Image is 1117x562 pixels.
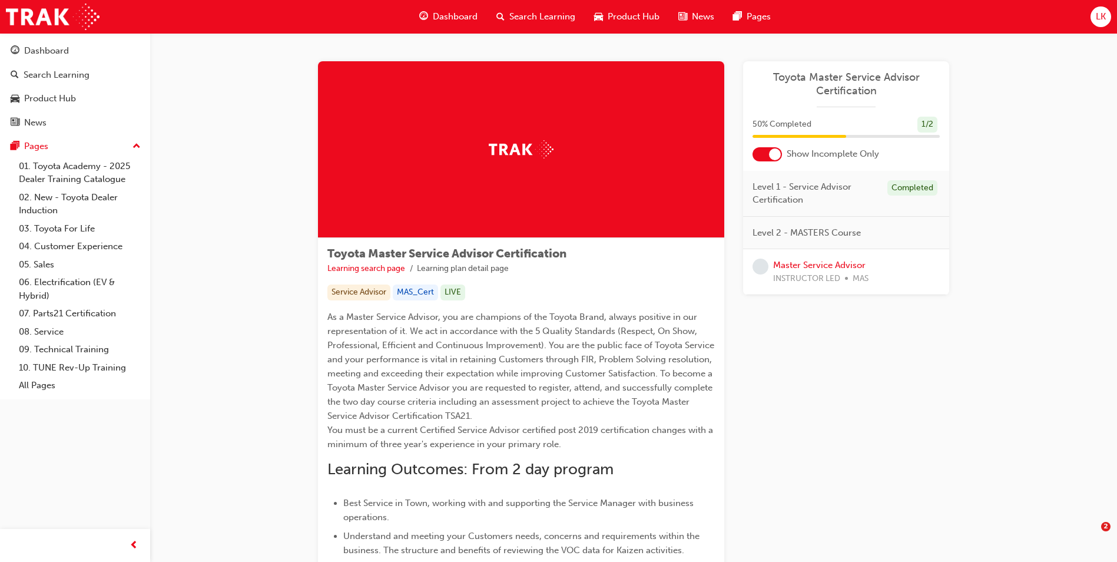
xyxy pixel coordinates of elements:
a: All Pages [14,376,145,395]
span: car-icon [11,94,19,104]
div: Product Hub [24,92,76,105]
a: Toyota Master Service Advisor Certification [753,71,940,97]
span: Toyota Master Service Advisor Certification [327,247,566,260]
div: Search Learning [24,68,90,82]
a: 04. Customer Experience [14,237,145,256]
span: up-icon [132,139,141,154]
a: news-iconNews [669,5,724,29]
button: LK [1091,6,1111,27]
span: news-icon [11,118,19,128]
a: Search Learning [5,64,145,86]
a: pages-iconPages [724,5,780,29]
a: Product Hub [5,88,145,110]
span: Level 1 - Service Advisor Certification [753,180,878,207]
span: News [692,10,714,24]
span: Level 2 - MASTERS Course [753,226,861,240]
span: search-icon [496,9,505,24]
span: Learning Outcomes: From 2 day program [327,460,614,478]
span: pages-icon [733,9,742,24]
span: MAS [853,272,869,286]
button: DashboardSearch LearningProduct HubNews [5,38,145,135]
span: Search Learning [509,10,575,24]
span: Understand and meeting your Customers needs, concerns and requirements within the business. The s... [343,531,702,556]
span: guage-icon [11,46,19,57]
a: Dashboard [5,40,145,62]
div: Pages [24,140,48,153]
span: As a Master Service Advisor, you are champions of the Toyota Brand, always positive in our repres... [327,312,717,449]
span: LK [1096,10,1106,24]
span: news-icon [678,9,687,24]
button: Pages [5,135,145,157]
a: Learning search page [327,263,405,273]
a: 07. Parts21 Certification [14,305,145,323]
a: 05. Sales [14,256,145,274]
a: News [5,112,145,134]
div: 1 / 2 [917,117,937,133]
a: guage-iconDashboard [410,5,487,29]
div: Dashboard [24,44,69,58]
img: Trak [6,4,100,30]
span: car-icon [594,9,603,24]
span: pages-icon [11,141,19,152]
a: Master Service Advisor [773,260,866,270]
span: learningRecordVerb_NONE-icon [753,259,768,275]
a: 10. TUNE Rev-Up Training [14,359,145,377]
a: 09. Technical Training [14,340,145,359]
iframe: Intercom live chat [1077,522,1105,550]
div: News [24,116,47,130]
span: Pages [747,10,771,24]
a: 01. Toyota Academy - 2025 Dealer Training Catalogue [14,157,145,189]
li: Learning plan detail page [417,262,509,276]
span: Best Service in Town, working with and supporting the Service Manager with business operations. [343,498,696,523]
span: Show Incomplete Only [787,147,879,161]
div: Completed [887,180,937,196]
a: car-iconProduct Hub [585,5,669,29]
div: LIVE [440,285,465,300]
span: INSTRUCTOR LED [773,272,840,286]
span: 50 % Completed [753,118,811,131]
a: 03. Toyota For Life [14,220,145,238]
a: search-iconSearch Learning [487,5,585,29]
img: Trak [489,140,553,158]
span: Product Hub [608,10,659,24]
a: 08. Service [14,323,145,341]
span: search-icon [11,70,19,81]
a: 02. New - Toyota Dealer Induction [14,189,145,220]
span: 2 [1101,522,1111,531]
span: prev-icon [130,538,138,553]
div: Service Advisor [327,285,390,300]
div: MAS_Cert [393,285,438,300]
span: guage-icon [419,9,428,24]
span: Dashboard [433,10,478,24]
a: 06. Electrification (EV & Hybrid) [14,273,145,305]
